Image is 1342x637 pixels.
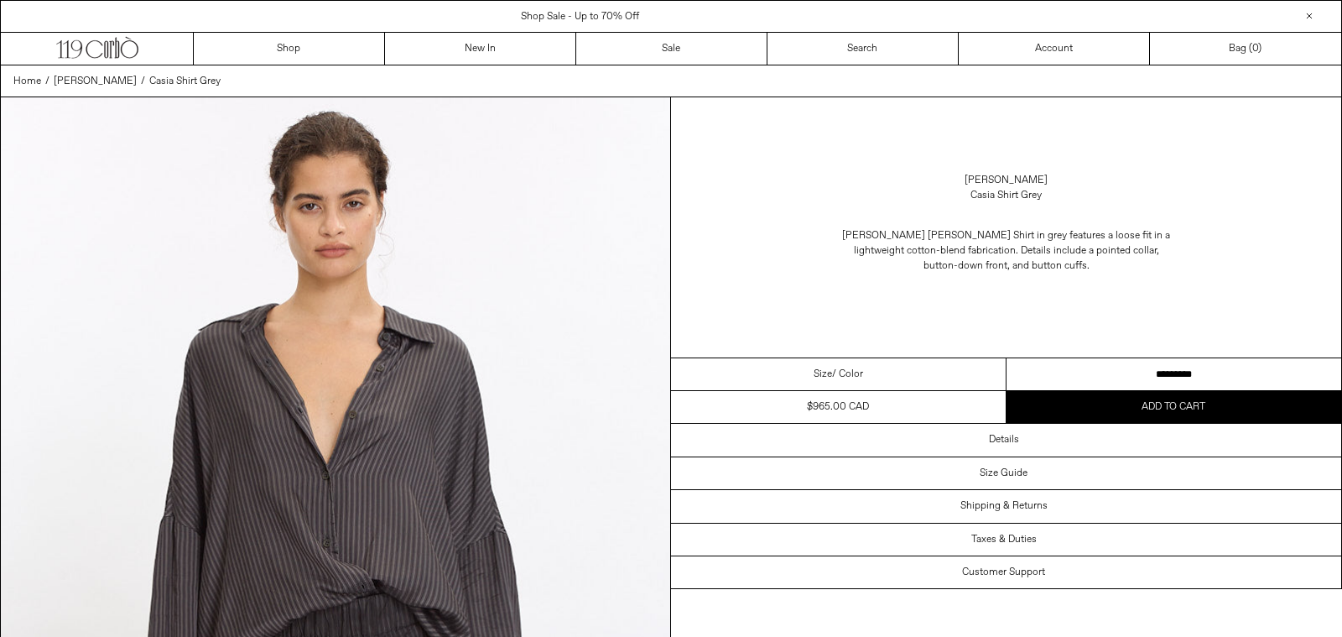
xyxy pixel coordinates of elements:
h3: Size Guide [980,467,1027,479]
a: Search [767,33,959,65]
a: Sale [576,33,767,65]
a: Account [959,33,1150,65]
a: Casia Shirt Grey [149,74,221,89]
a: [PERSON_NAME] [965,173,1048,188]
span: Add to cart [1142,400,1205,414]
a: [PERSON_NAME] [54,74,137,89]
span: Home [13,75,41,88]
h3: Shipping & Returns [960,500,1048,512]
span: Casia Shirt Grey [149,75,221,88]
span: ) [1252,41,1261,56]
span: / [45,74,49,89]
span: [PERSON_NAME] [54,75,137,88]
button: Add to cart [1006,391,1342,423]
h3: Customer Support [962,567,1045,578]
div: $965.00 CAD [807,399,869,415]
a: Shop Sale - Up to 70% Off [521,10,639,23]
a: Bag () [1150,33,1341,65]
a: Home [13,74,41,89]
h3: Taxes & Duties [971,534,1037,546]
div: Casia Shirt Grey [970,188,1042,203]
span: / Color [832,367,863,382]
span: / [141,74,145,89]
p: [PERSON_NAME] [PERSON_NAME] Shirt in grey features a loose fit in a lightweight cotton-blend fabr... [839,220,1174,282]
a: New In [385,33,576,65]
h3: Details [989,434,1019,446]
span: Size [814,367,832,382]
span: 0 [1252,42,1258,55]
a: Shop [194,33,385,65]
